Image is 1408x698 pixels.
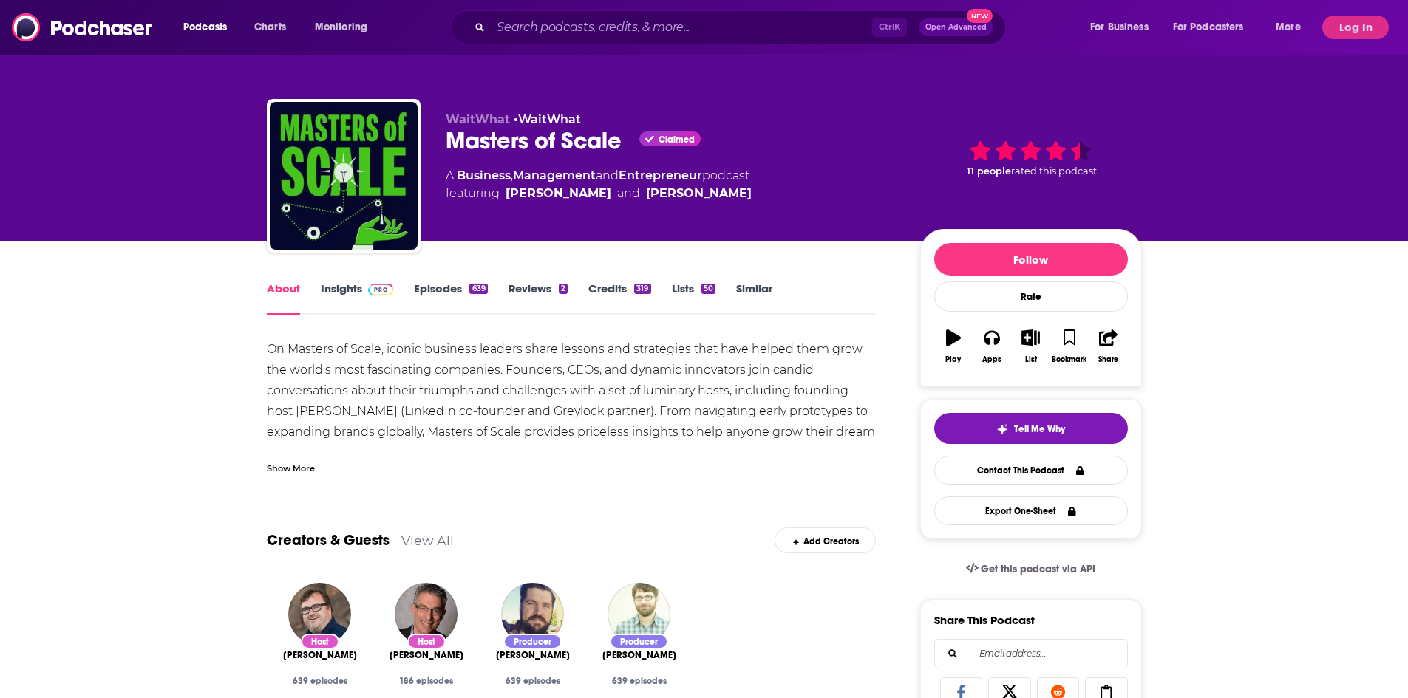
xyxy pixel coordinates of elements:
button: Share [1089,320,1127,373]
button: Log In [1322,16,1389,39]
a: Get this podcast via API [954,551,1108,587]
div: On Masters of Scale, iconic business leaders share lessons and strategies that have helped them g... [267,339,877,463]
img: tell me why sparkle [996,423,1008,435]
img: Podchaser - Follow, Share and Rate Podcasts [12,13,154,41]
img: Bob Safian [395,583,458,646]
button: open menu [1163,16,1265,39]
span: More [1276,17,1301,38]
span: [PERSON_NAME] [496,649,570,661]
div: 50 [701,284,715,294]
div: Search podcasts, credits, & more... [464,10,1020,44]
h3: Share This Podcast [934,613,1035,627]
span: New [967,9,993,23]
input: Search podcasts, credits, & more... [491,16,872,39]
div: Producer [610,634,668,649]
span: Charts [254,17,286,38]
span: and [596,168,619,182]
button: open menu [305,16,387,39]
a: View All [401,533,454,548]
a: Entrepreneur [619,168,702,182]
span: featuring [446,185,752,202]
a: Reid Hoffman [283,649,357,661]
button: Export One-Sheet [934,496,1128,525]
a: Charts [245,16,295,39]
span: [PERSON_NAME] [390,649,463,661]
a: Lists50 [672,281,715,315]
button: Play [934,320,973,373]
a: Management [513,168,596,182]
div: Add Creators [775,527,876,553]
button: Open AdvancedNew [919,18,993,36]
a: About [267,281,300,315]
a: Contact This Podcast [934,456,1128,485]
div: 2 [559,284,568,294]
div: Producer [503,634,562,649]
div: Apps [982,355,1001,364]
a: InsightsPodchaser Pro [321,281,394,315]
span: For Business [1090,17,1149,38]
a: Creators & Guests [267,531,390,550]
span: For Podcasters [1173,17,1244,38]
span: Monitoring [315,17,367,38]
span: Tell Me Why [1014,423,1065,435]
button: Apps [973,320,1011,373]
span: Ctrl K [872,18,907,37]
span: rated this podcast [1011,165,1097,177]
div: Bookmark [1052,355,1086,364]
button: Follow [934,243,1128,276]
a: Bob Safian [390,649,463,661]
span: 11 people [967,165,1011,177]
button: open menu [1080,16,1167,39]
a: Jordan McLeod [496,649,570,661]
span: • [514,112,581,126]
div: 186 episodes [385,676,468,686]
div: 319 [634,284,650,294]
span: [PERSON_NAME] [602,649,676,661]
div: A podcast [446,167,752,202]
a: Reid Hoffman [506,185,611,202]
input: Email address... [947,640,1115,668]
div: 639 episodes [492,676,574,686]
div: Rate [934,281,1128,312]
div: 639 episodes [598,676,681,686]
button: List [1011,320,1050,373]
span: and [617,185,640,202]
span: , [511,168,513,182]
a: Chris McLeod [602,649,676,661]
span: WaitWhat [446,112,510,126]
div: Share [1098,355,1118,364]
button: Bookmark [1050,320,1089,373]
a: Bob Safian [646,185,752,202]
img: Podchaser Pro [368,284,394,295]
div: Host [407,634,446,649]
img: Masters of Scale [270,102,418,250]
div: 11 peoplerated this podcast [920,112,1142,204]
div: Host [301,634,339,649]
div: List [1025,355,1037,364]
button: tell me why sparkleTell Me Why [934,413,1128,444]
a: WaitWhat [518,112,581,126]
a: Credits319 [588,281,650,315]
div: Play [945,355,961,364]
span: Podcasts [183,17,227,38]
button: open menu [1265,16,1319,39]
a: Episodes639 [414,281,487,315]
div: 639 episodes [279,676,361,686]
a: Reviews2 [509,281,568,315]
img: Jordan McLeod [501,583,564,646]
img: Reid Hoffman [288,583,351,646]
span: Get this podcast via API [981,563,1095,575]
a: Business [457,168,511,182]
span: Open Advanced [925,24,987,31]
span: [PERSON_NAME] [283,649,357,661]
a: Similar [736,281,772,315]
button: open menu [173,16,246,39]
img: Chris McLeod [608,583,670,646]
div: Search followers [934,639,1128,668]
